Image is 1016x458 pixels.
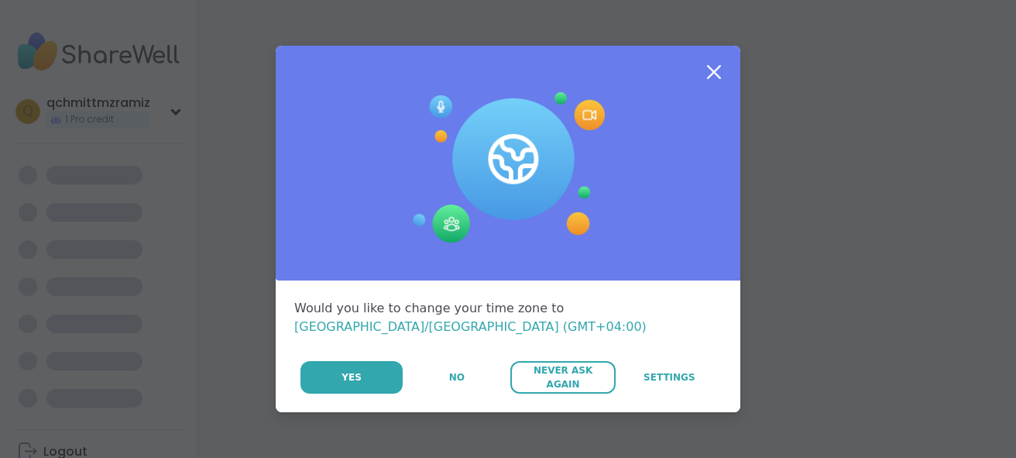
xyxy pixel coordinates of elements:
a: Settings [617,361,722,394]
button: Never Ask Again [510,361,615,394]
span: [GEOGRAPHIC_DATA]/[GEOGRAPHIC_DATA] (GMT+04:00) [294,319,647,334]
span: Settings [644,370,695,384]
button: No [404,361,509,394]
span: No [449,370,465,384]
span: Yes [342,370,362,384]
span: Never Ask Again [518,363,607,391]
button: Yes [300,361,403,394]
div: Would you like to change your time zone to [294,299,722,336]
img: Session Experience [411,92,605,244]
